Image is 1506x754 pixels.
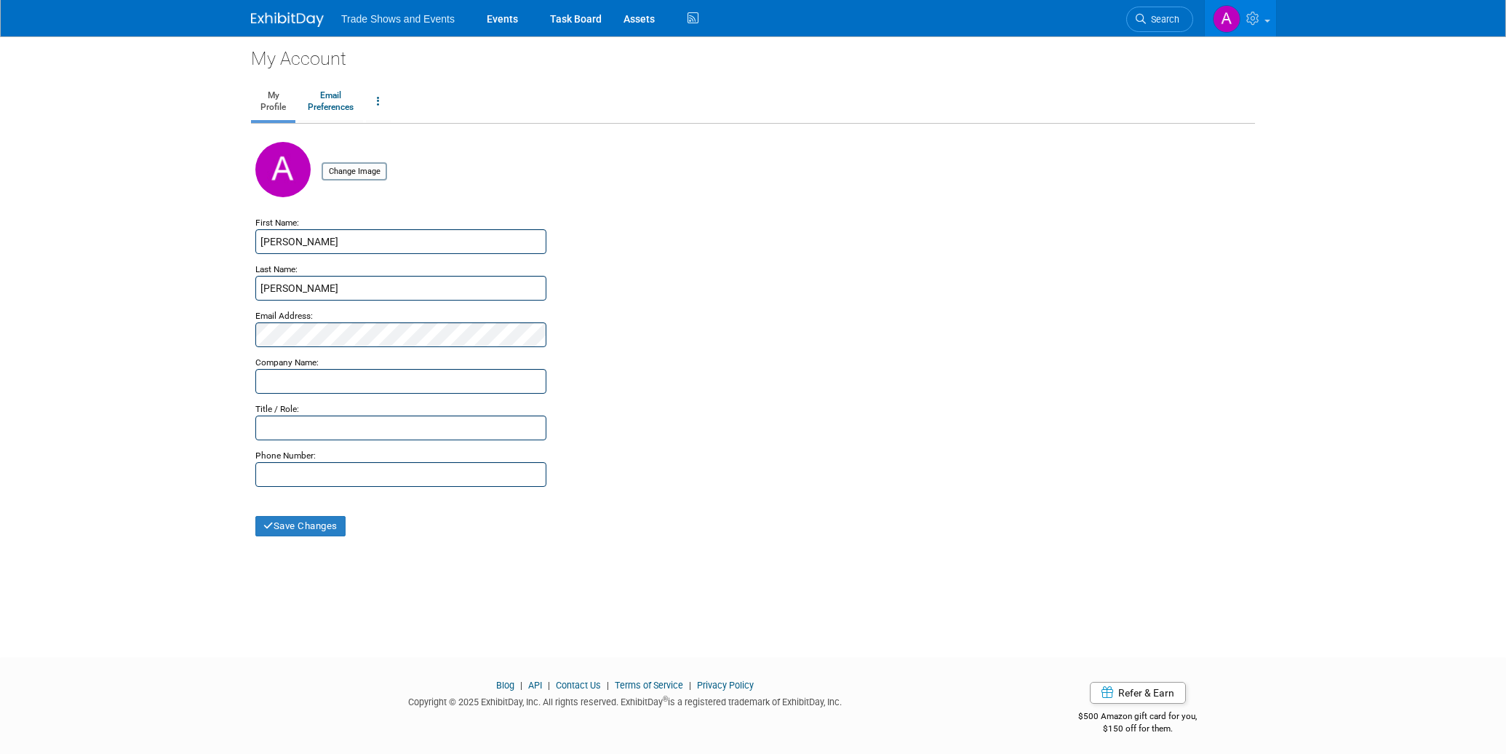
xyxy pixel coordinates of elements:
[341,13,455,25] span: Trade Shows and Events
[663,695,668,703] sup: ®
[1126,7,1193,32] a: Search
[255,357,319,368] small: Company Name:
[685,680,695,691] span: |
[556,680,601,691] a: Contact Us
[1090,682,1186,704] a: Refer & Earn
[255,516,346,536] button: Save Changes
[255,404,299,414] small: Title / Role:
[697,680,754,691] a: Privacy Policy
[1146,14,1179,25] span: Search
[251,84,295,120] a: MyProfile
[528,680,542,691] a: API
[255,451,316,461] small: Phone Number:
[251,36,1255,71] div: My Account
[298,84,363,120] a: EmailPreferences
[603,680,613,691] span: |
[251,692,999,709] div: Copyright © 2025 ExhibitDay, Inc. All rights reserved. ExhibitDay is a registered trademark of Ex...
[255,218,299,228] small: First Name:
[1213,5,1240,33] img: Alise Willis
[517,680,526,691] span: |
[496,680,514,691] a: Blog
[255,264,298,274] small: Last Name:
[1021,701,1256,734] div: $500 Amazon gift card for you,
[544,680,554,691] span: |
[251,12,324,27] img: ExhibitDay
[615,680,683,691] a: Terms of Service
[255,311,313,321] small: Email Address:
[255,142,311,197] img: A.jpg
[1021,723,1256,735] div: $150 off for them.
